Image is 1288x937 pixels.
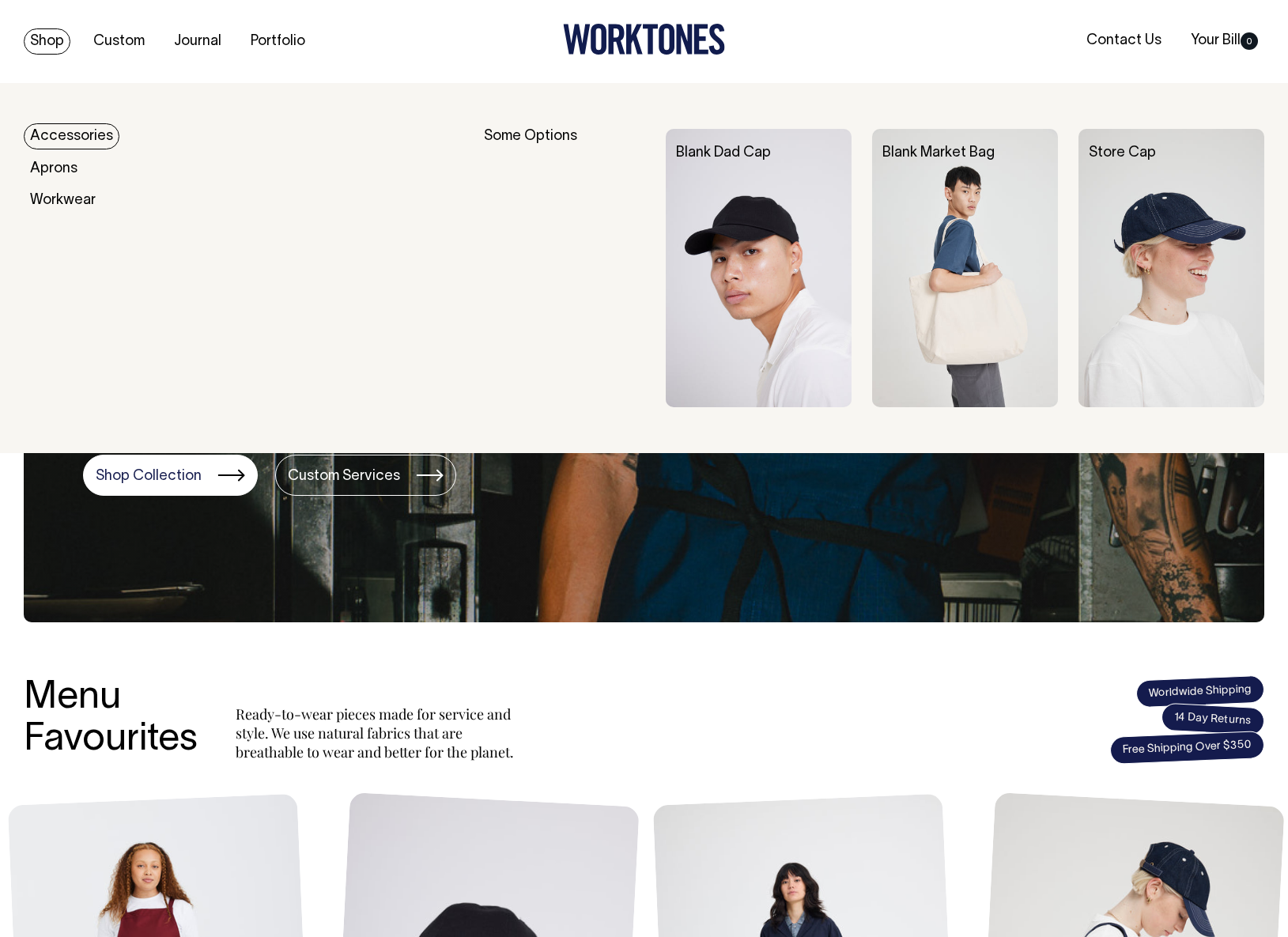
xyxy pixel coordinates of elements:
a: Journal [168,28,228,55]
h3: Menu Favourites [24,678,198,761]
span: Free Shipping Over $350 [1109,731,1264,765]
span: Worldwide Shipping [1135,674,1264,708]
a: Shop Collection [83,455,258,496]
img: Blank Dad Cap [666,129,852,407]
a: Custom Services [275,455,456,496]
a: Contact Us [1080,28,1168,54]
a: Aprons [24,156,84,182]
img: Store Cap [1078,129,1264,407]
a: Blank Dad Cap [676,146,771,160]
div: Some Options [484,129,645,407]
p: Ready-to-wear pieces made for service and style. We use natural fabrics that are breathable to we... [236,705,520,761]
a: Accessories [24,123,119,149]
a: Shop [24,28,70,55]
span: 0 [1241,32,1258,50]
span: 14 Day Returns [1161,703,1265,736]
img: Blank Market Bag [872,129,1058,407]
a: Your Bill0 [1184,28,1264,54]
a: Custom [87,28,151,55]
a: Workwear [24,187,102,213]
a: Blank Market Bag [882,146,995,160]
a: Portfolio [244,28,312,55]
a: Store Cap [1089,146,1156,160]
